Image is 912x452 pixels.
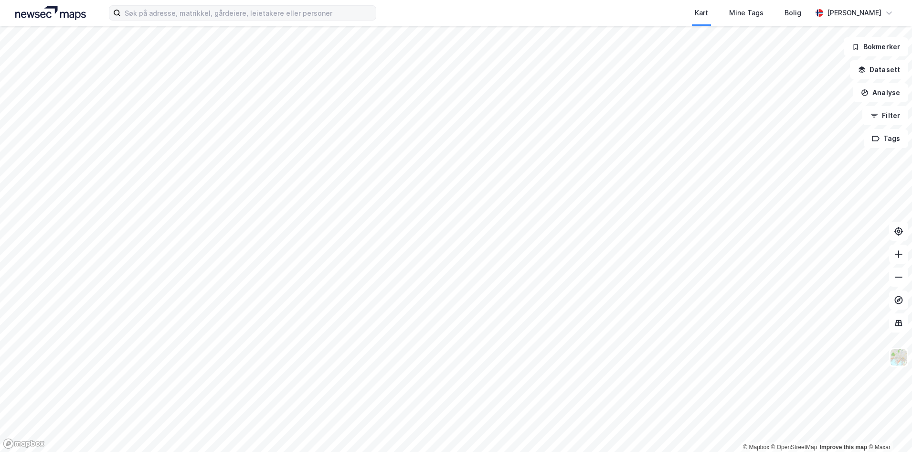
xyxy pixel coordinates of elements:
a: OpenStreetMap [771,444,817,451]
div: [PERSON_NAME] [827,7,881,19]
a: Mapbox homepage [3,438,45,449]
div: Mine Tags [729,7,764,19]
iframe: Chat Widget [864,406,912,452]
button: Analyse [853,83,908,102]
button: Bokmerker [844,37,908,56]
button: Tags [864,129,908,148]
img: Z [890,348,908,366]
button: Datasett [850,60,908,79]
img: logo.a4113a55bc3d86da70a041830d287a7e.svg [15,6,86,20]
div: Bolig [785,7,801,19]
a: Improve this map [820,444,867,451]
div: Kart [695,7,708,19]
input: Søk på adresse, matrikkel, gårdeiere, leietakere eller personer [121,6,376,20]
button: Filter [862,106,908,125]
a: Mapbox [743,444,769,451]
